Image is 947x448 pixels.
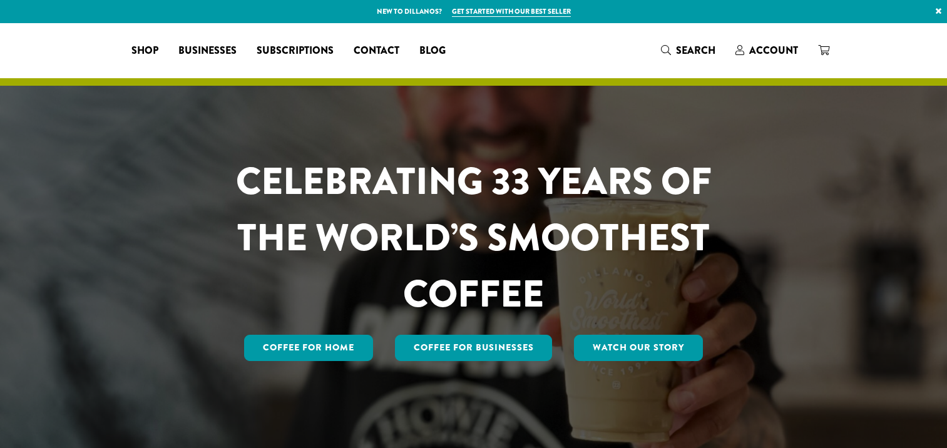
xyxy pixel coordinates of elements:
[244,335,373,361] a: Coffee for Home
[574,335,703,361] a: Watch Our Story
[257,43,334,59] span: Subscriptions
[651,40,725,61] a: Search
[199,153,749,322] h1: CELEBRATING 33 YEARS OF THE WORLD’S SMOOTHEST COFFEE
[419,43,446,59] span: Blog
[131,43,158,59] span: Shop
[395,335,553,361] a: Coffee For Businesses
[178,43,237,59] span: Businesses
[749,43,798,58] span: Account
[354,43,399,59] span: Contact
[121,41,168,61] a: Shop
[452,6,571,17] a: Get started with our best seller
[676,43,715,58] span: Search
